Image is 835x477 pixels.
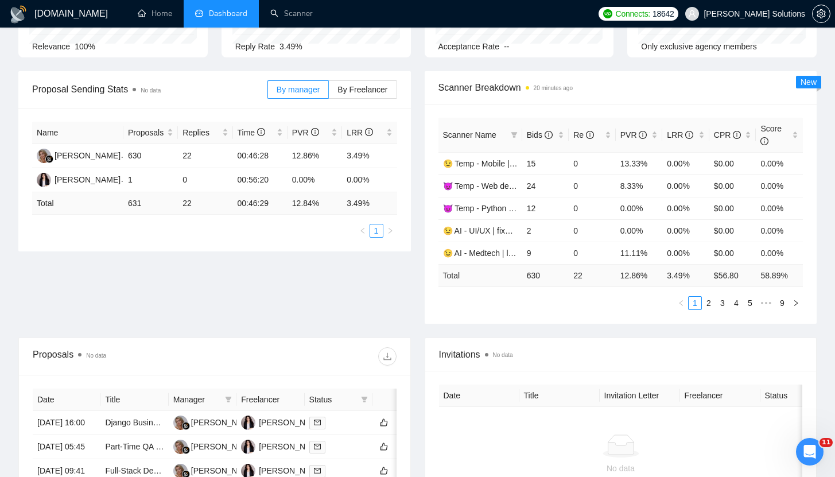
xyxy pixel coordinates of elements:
span: -- [504,42,509,51]
span: filter [361,396,368,403]
img: DL [37,173,51,187]
span: No data [141,87,161,94]
td: [DATE] 05:45 [33,435,100,459]
td: 0.00% [288,168,342,192]
span: Proposals [128,126,165,139]
td: 630 [522,264,569,286]
span: By Freelancer [337,85,387,94]
button: right [383,224,397,238]
span: filter [225,396,232,403]
td: 00:46:28 [233,144,288,168]
button: like [377,440,391,453]
td: 0.00% [662,242,709,264]
a: 4 [730,297,743,309]
div: [PERSON_NAME] [191,416,257,429]
span: info-circle [365,128,373,136]
span: Acceptance Rate [438,42,500,51]
td: 12.86 % [616,264,663,286]
td: 12 [522,197,569,219]
span: Only exclusive agency members [641,42,757,51]
img: MC [37,149,51,163]
span: mail [314,443,321,450]
button: left [356,224,370,238]
th: Name [32,122,123,144]
td: $0.00 [709,197,756,219]
a: MC[PERSON_NAME] [37,150,121,160]
td: 3.49 % [662,264,709,286]
td: 58.89 % [756,264,803,286]
a: DL[PERSON_NAME] [241,441,325,451]
td: $0.00 [709,152,756,174]
td: Django Business Application Dev — API Integrations, Odoo, AI Workflows, TDD, Structured Pipeline [100,411,168,435]
span: New [801,77,817,87]
td: 13.33% [616,152,663,174]
td: 22 [178,192,232,215]
img: gigradar-bm.png [182,446,190,454]
a: MC[PERSON_NAME] [173,417,257,426]
td: 00:56:20 [233,168,288,192]
a: Full-Stack Developer Needed for AI Web App Development [105,466,315,475]
td: 0.00% [756,152,803,174]
span: 18642 [653,7,674,20]
a: 😈 Temp - Web dev | 45+ | Artem [443,181,561,191]
span: filter [511,131,518,138]
span: info-circle [545,131,553,139]
a: Django Business Application Dev — API Integrations, Odoo, AI Workflows, TDD, Structured Pipeline [105,418,460,427]
td: 9 [522,242,569,264]
td: 0 [178,168,232,192]
td: 0.00% [756,174,803,197]
td: 0.00% [756,219,803,242]
td: 0 [569,197,616,219]
span: 100% [75,42,95,51]
li: Previous Page [356,224,370,238]
div: [PERSON_NAME] [55,149,121,162]
span: Re [573,130,594,139]
a: MC[PERSON_NAME] [173,466,257,475]
span: PVR [620,130,647,139]
div: [PERSON_NAME] [259,464,325,477]
th: Invitation Letter [600,385,680,407]
img: upwork-logo.png [603,9,612,18]
td: $0.00 [709,219,756,242]
span: Relevance [32,42,70,51]
img: logo [9,5,28,24]
td: Part-Time QA Engineer — Consumer Web App [100,435,168,459]
span: Replies [182,126,219,139]
td: 12.86% [288,144,342,168]
button: dislike [394,416,408,429]
span: Reply Rate [235,42,275,51]
span: Proposal Sending Stats [32,82,267,96]
td: $ 56.80 [709,264,756,286]
span: Score [760,124,782,146]
span: right [387,227,394,234]
td: 0.00% [616,197,663,219]
a: 2 [702,297,715,309]
span: Bids [527,130,553,139]
img: gigradar-bm.png [182,422,190,430]
td: 15 [522,152,569,174]
td: Total [438,264,522,286]
th: Freelancer [680,385,760,407]
span: filter [359,391,370,408]
span: like [380,442,388,451]
span: download [379,352,396,361]
img: gigradar-bm.png [45,155,53,163]
span: Status [309,393,356,406]
div: [PERSON_NAME] [55,173,121,186]
img: MC [173,416,188,430]
span: No data [493,352,513,358]
iframe: Intercom live chat [796,438,824,466]
a: 1 [370,224,383,237]
td: 630 [123,144,178,168]
td: $0.00 [709,174,756,197]
td: 0.00% [662,152,709,174]
li: Previous Page [674,296,688,310]
a: homeHome [138,9,172,18]
span: info-circle [639,131,647,139]
span: info-circle [733,131,741,139]
span: user [688,10,696,18]
span: Dashboard [209,9,247,18]
span: info-circle [311,128,319,136]
span: info-circle [760,137,768,145]
td: 631 [123,192,178,215]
